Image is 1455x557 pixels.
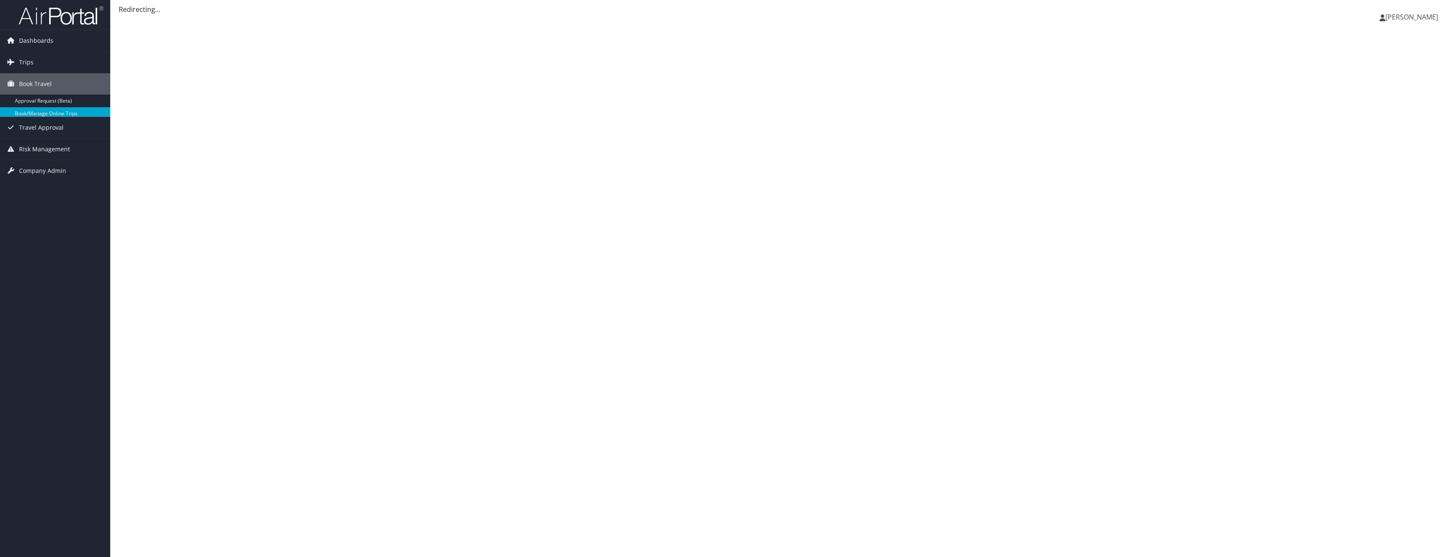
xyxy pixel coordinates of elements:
[119,4,1447,14] div: Redirecting...
[19,30,53,51] span: Dashboards
[19,52,33,73] span: Trips
[19,73,52,95] span: Book Travel
[1385,12,1438,22] span: [PERSON_NAME]
[19,139,70,160] span: Risk Management
[19,117,64,138] span: Travel Approval
[19,160,66,181] span: Company Admin
[1380,4,1447,30] a: [PERSON_NAME]
[19,6,103,25] img: airportal-logo.png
